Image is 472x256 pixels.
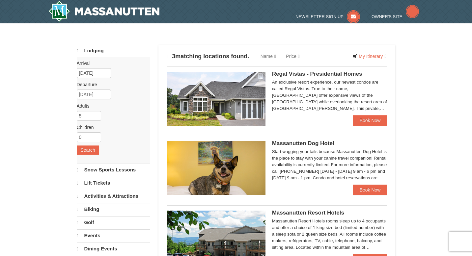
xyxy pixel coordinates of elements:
label: Children [77,124,145,131]
span: Regal Vistas - Presidential Homes [272,71,362,77]
a: My Itinerary [348,51,390,61]
a: Lodging [77,45,150,57]
span: Massanutten Resort Hotels [272,210,344,216]
a: Price [281,50,305,63]
a: Book Now [353,115,387,126]
img: 27428181-5-81c892a3.jpg [167,141,265,195]
a: Book Now [353,185,387,195]
label: Adults [77,103,145,109]
div: An exclusive resort experience, our newest condos are called Regal Vistas. True to their name, [G... [272,79,387,112]
a: Dining Events [77,243,150,255]
span: Newsletter Sign Up [295,14,344,19]
a: Snow Sports Lessons [77,164,150,176]
a: Golf [77,216,150,229]
button: Search [77,145,99,155]
div: Massanutten Resort Hotels rooms sleep up to 4 occupants and offer a choice of 1 king size bed (li... [272,218,387,251]
a: Events [77,229,150,242]
a: Owner's Site [372,14,419,19]
span: Massanutten Dog Hotel [272,140,334,146]
a: Massanutten Resort [48,1,160,22]
label: Arrival [77,60,145,66]
span: Owner's Site [372,14,403,19]
a: Lift Tickets [77,177,150,189]
a: Newsletter Sign Up [295,14,360,19]
a: Activities & Attractions [77,190,150,202]
img: Massanutten Resort Logo [48,1,160,22]
div: Start wagging your tails because Massanutten Dog Hotel is the place to stay with your canine trav... [272,148,387,181]
a: Name [256,50,281,63]
a: Biking [77,203,150,216]
img: 19218991-1-902409a9.jpg [167,72,265,126]
label: Departure [77,81,145,88]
